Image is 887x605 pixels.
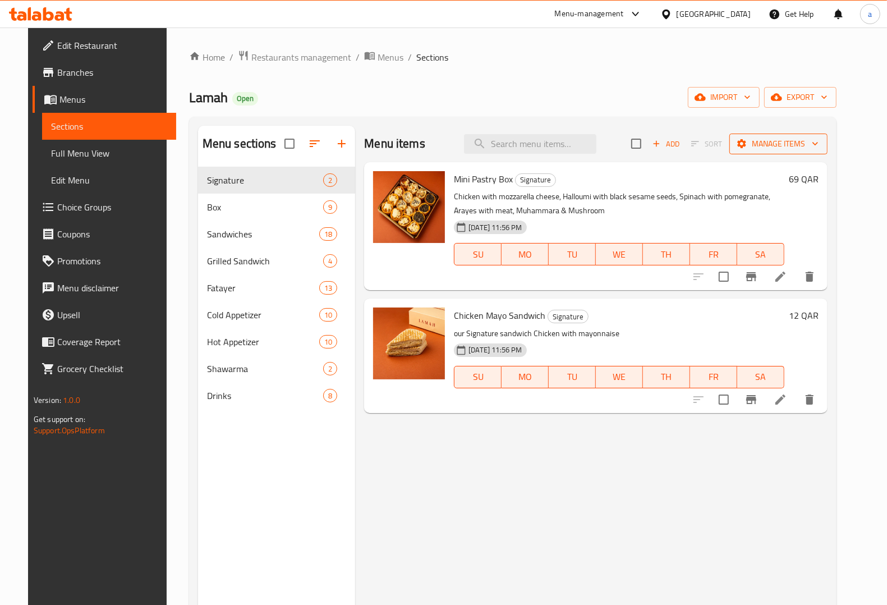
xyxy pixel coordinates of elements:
button: SU [454,243,502,265]
span: Restaurants management [251,51,351,64]
div: items [323,200,337,214]
span: Get support on: [34,412,85,427]
span: Shawarma [207,362,323,375]
span: Edit Menu [51,173,167,187]
span: a [868,8,872,20]
nav: Menu sections [198,162,356,414]
span: MO [506,369,544,385]
span: Edit Restaurant [57,39,167,52]
li: / [408,51,412,64]
div: items [319,281,337,295]
span: Select all sections [278,132,301,155]
button: FR [690,243,737,265]
span: WE [600,369,638,385]
span: MO [506,246,544,263]
div: items [323,389,337,402]
div: Signature [515,173,556,187]
span: Add item [648,135,684,153]
span: 13 [320,283,337,294]
button: SA [737,366,784,388]
button: Branch-specific-item [738,386,765,413]
span: Select section first [684,135,729,153]
div: items [323,173,337,187]
div: items [323,254,337,268]
button: Manage items [729,134,828,154]
span: Cold Appetizer [207,308,319,322]
div: Grilled Sandwich4 [198,247,356,274]
div: Open [232,92,258,106]
li: / [229,51,233,64]
span: Select to update [712,265,736,288]
span: Menus [378,51,403,64]
a: Edit Menu [42,167,176,194]
button: WE [596,366,643,388]
span: Sandwiches [207,227,319,241]
a: Sections [42,113,176,140]
span: TU [553,369,591,385]
img: Chicken Mayo Sandwich [373,308,445,379]
span: SU [459,369,497,385]
button: delete [796,263,823,290]
span: Select section [624,132,648,155]
button: TU [549,243,596,265]
span: 10 [320,337,337,347]
div: Fatayer13 [198,274,356,301]
span: Grilled Sandwich [207,254,323,268]
span: Upsell [57,308,167,322]
a: Edit Restaurant [33,32,176,59]
h2: Menu sections [203,135,277,152]
span: Add [651,137,681,150]
div: Menu-management [555,7,624,21]
div: Shawarma2 [198,355,356,382]
span: 1.0.0 [63,393,80,407]
div: Drinks8 [198,382,356,409]
span: 2 [324,364,337,374]
a: Menus [364,50,403,65]
button: MO [502,243,549,265]
span: Coverage Report [57,335,167,349]
span: Promotions [57,254,167,268]
button: Add [648,135,684,153]
h6: 12 QAR [789,308,819,323]
button: MO [502,366,549,388]
span: TH [647,246,686,263]
div: items [319,227,337,241]
span: FR [695,369,733,385]
button: SA [737,243,784,265]
p: our Signature sandwich Chicken with mayonnaise [454,327,784,341]
a: Full Menu View [42,140,176,167]
div: Hot Appetizer10 [198,328,356,355]
button: Branch-specific-item [738,263,765,290]
img: Mini Pastry Box [373,171,445,243]
a: Menus [33,86,176,113]
h6: 69 QAR [789,171,819,187]
span: Drinks [207,389,323,402]
span: WE [600,246,638,263]
h2: Menu items [364,135,425,152]
a: Choice Groups [33,194,176,221]
a: Upsell [33,301,176,328]
div: Box9 [198,194,356,221]
button: WE [596,243,643,265]
span: Choice Groups [57,200,167,214]
a: Edit menu item [774,270,787,283]
a: Menu disclaimer [33,274,176,301]
button: TH [643,366,690,388]
a: Support.OpsPlatform [34,423,105,438]
a: Grocery Checklist [33,355,176,382]
button: FR [690,366,737,388]
span: Menu disclaimer [57,281,167,295]
a: Coverage Report [33,328,176,355]
span: 8 [324,391,337,401]
button: SU [454,366,502,388]
div: Signature [207,173,323,187]
button: import [688,87,760,108]
span: Sort sections [301,130,328,157]
span: [DATE] 11:56 PM [464,345,526,355]
span: Signature [516,173,555,186]
div: items [319,335,337,349]
span: Chicken Mayo Sandwich [454,307,545,324]
span: Coupons [57,227,167,241]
